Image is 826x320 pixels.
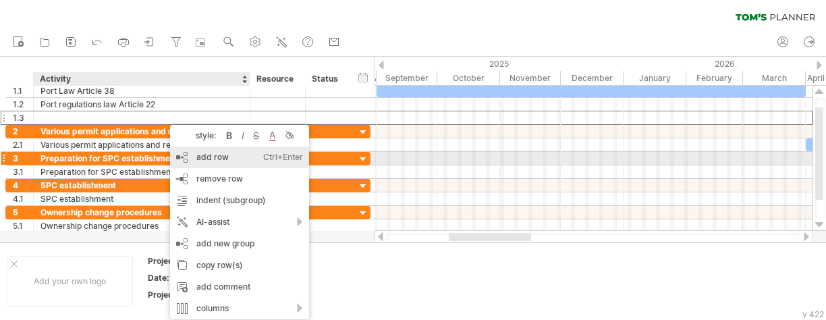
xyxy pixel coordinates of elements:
[13,206,33,219] div: 5
[170,255,309,276] div: copy row(s)
[170,211,309,233] div: AI-assist
[170,298,309,319] div: columns
[196,174,243,184] span: remove row
[40,165,243,178] div: Preparation for SPC establishment and construction notification preparation
[686,71,743,85] div: February 2026
[40,219,243,232] div: Ownership change procedures
[13,138,33,151] div: 2.1
[40,152,243,165] div: Preparation for SPC establishment and construction notification preparation
[312,72,341,86] div: Status
[40,72,242,86] div: Activity
[40,206,243,219] div: Ownership change procedures
[170,233,309,255] div: add new group
[148,255,222,267] div: Project:
[377,71,437,85] div: September 2025
[561,71,624,85] div: December 2025
[7,256,133,306] div: Add your own logo
[40,98,243,111] div: Port regulations law Article 22
[40,192,243,205] div: SPC establishment
[170,276,309,298] div: add comment
[170,146,309,168] div: add row
[13,179,33,192] div: 4
[256,72,298,86] div: Resource
[13,84,33,97] div: 1.1
[13,111,33,124] div: 1.3
[13,98,33,111] div: 1.2
[743,71,806,85] div: March 2026
[802,309,824,319] div: v 422
[40,179,243,192] div: SPC establishment
[40,138,243,151] div: Various permit applications and reviews
[13,152,33,165] div: 3
[13,219,33,232] div: 5.1
[500,71,561,85] div: November 2025
[175,130,223,140] div: style:
[40,84,243,97] div: Port Law Article 38
[13,165,33,178] div: 3.1
[148,289,222,300] div: Project Number
[263,146,303,168] div: Ctrl+Enter
[148,272,222,284] div: Date:
[13,192,33,205] div: 4.1
[437,71,500,85] div: October 2025
[40,125,243,138] div: Various permit applications and reviews
[13,125,33,138] div: 2
[170,190,309,211] div: indent (subgroup)
[624,71,686,85] div: January 2026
